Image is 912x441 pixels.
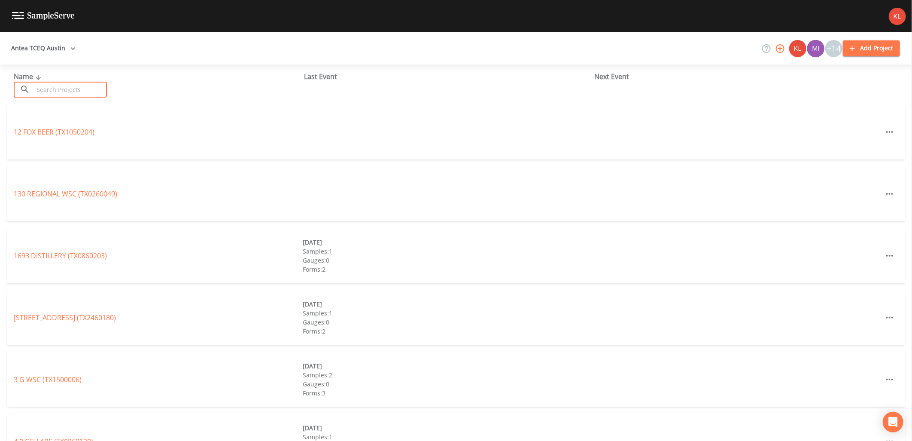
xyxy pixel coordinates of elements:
div: Gauges: 0 [303,256,592,265]
a: 130 REGIONAL WSC (TX0260049) [14,189,117,199]
div: Forms: 3 [303,389,592,398]
div: Samples: 2 [303,371,592,380]
div: Samples: 1 [303,309,592,318]
div: Kler Teran [789,40,807,57]
div: Forms: 2 [303,265,592,274]
a: 3 G WSC (TX1500006) [14,375,82,384]
img: a1ea4ff7c53760f38bef77ef7c6649bf [807,40,824,57]
div: +14 [825,40,842,57]
div: [DATE] [303,238,592,247]
div: Miriaha Caddie [807,40,825,57]
input: Search Projects [33,82,107,98]
div: Last Event [304,71,594,82]
div: Forms: 2 [303,327,592,336]
div: Open Intercom Messenger [883,412,903,432]
a: 12 FOX BEER (TX1050204) [14,127,94,137]
div: Next Event [594,71,885,82]
div: [DATE] [303,361,592,371]
div: Gauges: 0 [303,318,592,327]
button: Add Project [843,40,900,56]
img: 9c4450d90d3b8045b2e5fa62e4f92659 [889,8,906,25]
img: 9c4450d90d3b8045b2e5fa62e4f92659 [789,40,806,57]
div: [DATE] [303,300,592,309]
div: Samples: 1 [303,247,592,256]
img: logo [12,12,75,20]
a: 1693 DISTILLERY (TX0860203) [14,251,107,260]
div: [DATE] [303,423,592,432]
button: Antea TCEQ Austin [8,40,79,56]
div: Gauges: 0 [303,380,592,389]
a: [STREET_ADDRESS] (TX2460180) [14,313,116,322]
span: Name [14,72,43,81]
